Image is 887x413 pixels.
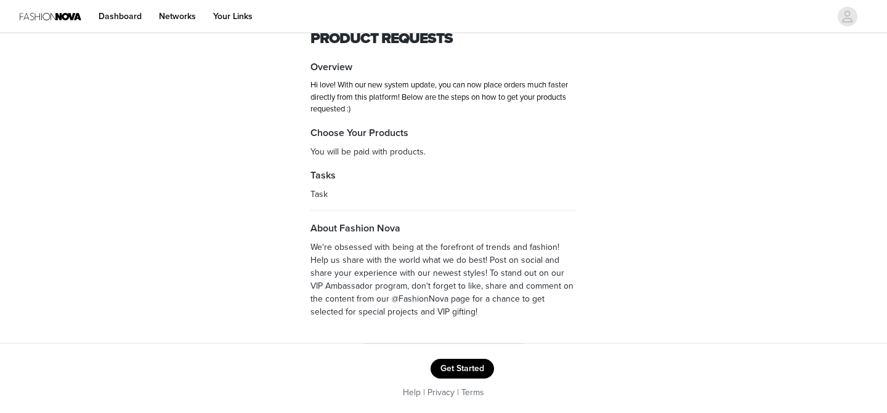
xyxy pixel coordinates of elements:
[310,221,577,236] h4: About Fashion Nova
[206,2,260,30] a: Your Links
[427,387,455,398] a: Privacy
[310,168,577,183] h4: Tasks
[403,387,421,398] a: Help
[152,2,203,30] a: Networks
[310,241,577,318] p: We're obsessed with being at the forefront of trends and fashion! Help us share with the world wh...
[310,126,577,140] h4: Choose Your Products
[310,79,577,116] p: Hi love! With our new system update, you can now place orders much faster directly from this plat...
[91,2,149,30] a: Dashboard
[20,2,81,30] img: Fashion Nova Logo
[423,387,425,398] span: |
[841,7,853,26] div: avatar
[310,60,577,74] h4: Overview
[461,387,484,398] a: Terms
[310,145,577,158] p: You will be paid with products.
[431,359,494,379] button: Get Started
[310,189,328,199] span: Task
[457,387,459,398] span: |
